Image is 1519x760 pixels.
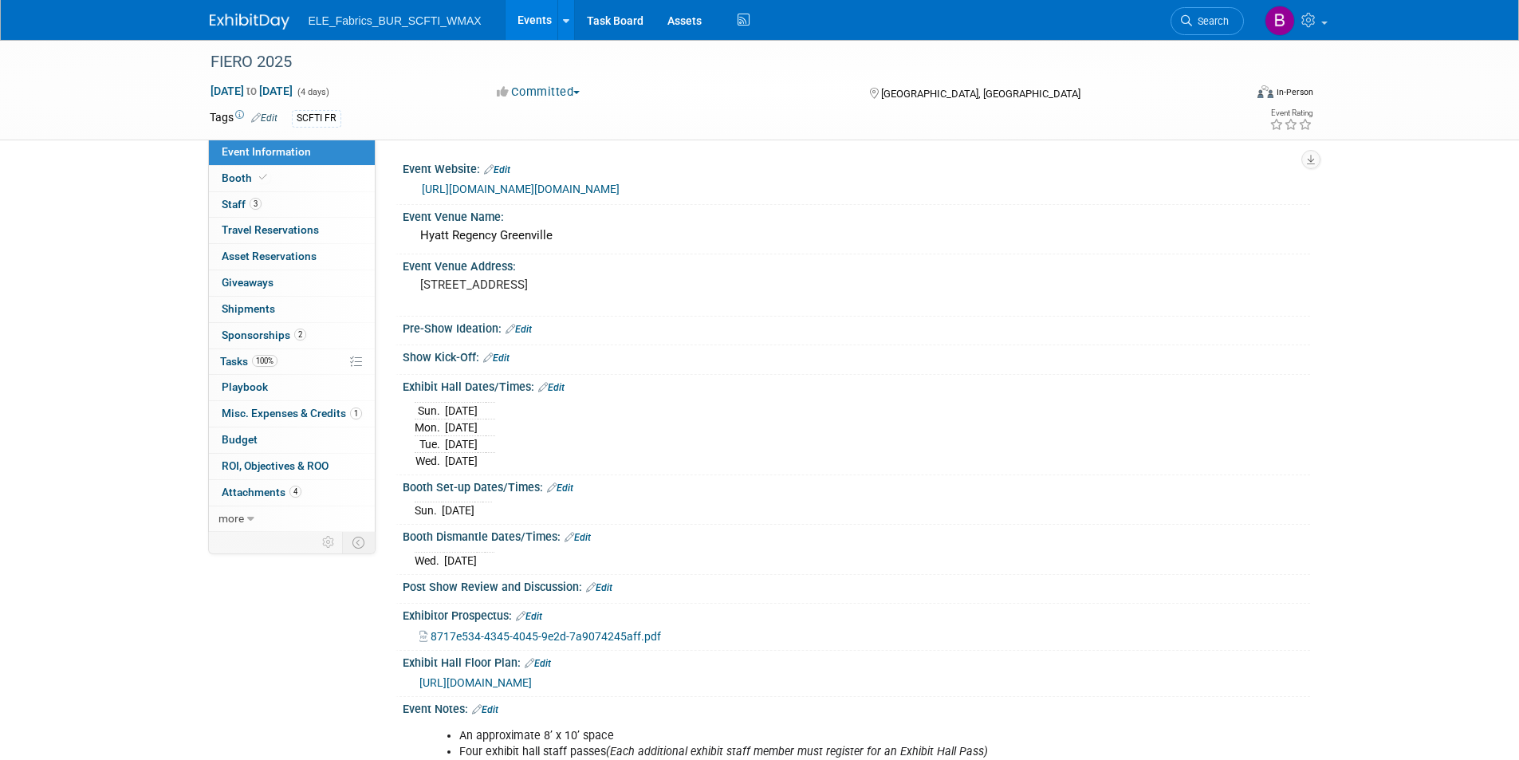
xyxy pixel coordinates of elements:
a: Asset Reservations [209,244,375,270]
div: FIERO 2025 [205,48,1220,77]
a: Booth [209,166,375,191]
td: [DATE] [445,435,478,452]
span: Attachments [222,486,301,498]
span: to [244,85,259,97]
span: Playbook [222,380,268,393]
a: Staff3 [209,192,375,218]
li: An approximate 8’ x 10’ space [459,728,1125,744]
div: Event Venue Address: [403,254,1310,274]
div: Event Rating [1269,109,1312,117]
a: Shipments [209,297,375,322]
img: ExhibitDay [210,14,289,30]
span: 4 [289,486,301,498]
span: Giveaways [222,276,273,289]
a: Edit [483,352,510,364]
span: 2 [294,329,306,341]
td: [DATE] [445,402,478,419]
span: Misc. Expenses & Credits [222,407,362,419]
a: Edit [586,582,612,593]
div: SCFTI FR [292,110,341,127]
div: Booth Set-up Dates/Times: [403,475,1310,496]
i: Booth reservation complete [259,173,267,182]
a: Misc. Expenses & Credits1 [209,401,375,427]
a: 8717e534-4345-4045-9e2d-7a9074245aff.pdf [419,630,661,643]
a: Edit [525,658,551,669]
a: Edit [472,704,498,715]
div: Show Kick-Off: [403,345,1310,366]
a: ROI, Objectives & ROO [209,454,375,479]
img: Brystol Cheek [1265,6,1295,36]
a: Edit [547,482,573,494]
i: (Each additional exhibit staff member must register for an Exhibit Hall Pass) [606,745,988,758]
span: Tasks [220,355,277,368]
span: [DATE] [DATE] [210,84,293,98]
a: Edit [538,382,565,393]
td: Wed. [415,452,445,469]
td: Toggle Event Tabs [342,532,375,553]
span: 1 [350,408,362,419]
td: Wed. [415,552,444,569]
a: [URL][DOMAIN_NAME] [419,676,532,689]
td: Sun. [415,402,445,419]
button: Committed [491,84,586,100]
span: Budget [222,433,258,446]
a: Sponsorships2 [209,323,375,348]
pre: [STREET_ADDRESS] [420,278,763,292]
a: Attachments4 [209,480,375,506]
span: Booth [222,171,270,184]
td: [DATE] [444,552,477,569]
span: 8717e534-4345-4045-9e2d-7a9074245aff.pdf [431,630,661,643]
div: Event Venue Name: [403,205,1310,225]
a: Event Information [209,140,375,165]
span: Shipments [222,302,275,315]
div: Event Website: [403,157,1310,178]
div: Exhibit Hall Floor Plan: [403,651,1310,671]
td: Tags [210,109,277,128]
a: Edit [506,324,532,335]
td: [DATE] [445,452,478,469]
span: Event Information [222,145,311,158]
li: Four exhibit hall staff passes [459,744,1125,760]
span: Travel Reservations [222,223,319,236]
div: Event Format [1150,83,1314,107]
td: [DATE] [442,502,474,519]
a: Travel Reservations [209,218,375,243]
a: Edit [484,164,510,175]
span: 3 [250,198,262,210]
span: more [218,512,244,525]
div: Post Show Review and Discussion: [403,575,1310,596]
td: Sun. [415,502,442,519]
a: Giveaways [209,270,375,296]
td: Mon. [415,419,445,435]
span: ELE_Fabrics_BUR_SCFTI_WMAX [309,14,482,27]
td: [DATE] [445,419,478,435]
span: [GEOGRAPHIC_DATA], [GEOGRAPHIC_DATA] [881,88,1080,100]
a: Tasks100% [209,349,375,375]
a: Search [1171,7,1244,35]
span: (4 days) [296,87,329,97]
a: Edit [516,611,542,622]
div: Hyatt Regency Greenville [415,223,1298,248]
td: Personalize Event Tab Strip [315,532,343,553]
span: Staff [222,198,262,211]
a: Playbook [209,375,375,400]
div: Exhibitor Prospectus: [403,604,1310,624]
a: Edit [251,112,277,124]
img: Format-Inperson.png [1257,85,1273,98]
div: Event Notes: [403,697,1310,718]
span: Sponsorships [222,329,306,341]
span: 100% [252,355,277,367]
div: Exhibit Hall Dates/Times: [403,375,1310,396]
td: Tue. [415,435,445,452]
span: ROI, Objectives & ROO [222,459,329,472]
div: In-Person [1276,86,1313,98]
span: Asset Reservations [222,250,317,262]
a: Budget [209,427,375,453]
div: Pre-Show Ideation: [403,317,1310,337]
a: Edit [565,532,591,543]
span: Search [1192,15,1229,27]
div: Booth Dismantle Dates/Times: [403,525,1310,545]
a: [URL][DOMAIN_NAME][DOMAIN_NAME] [422,183,620,195]
a: more [209,506,375,532]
